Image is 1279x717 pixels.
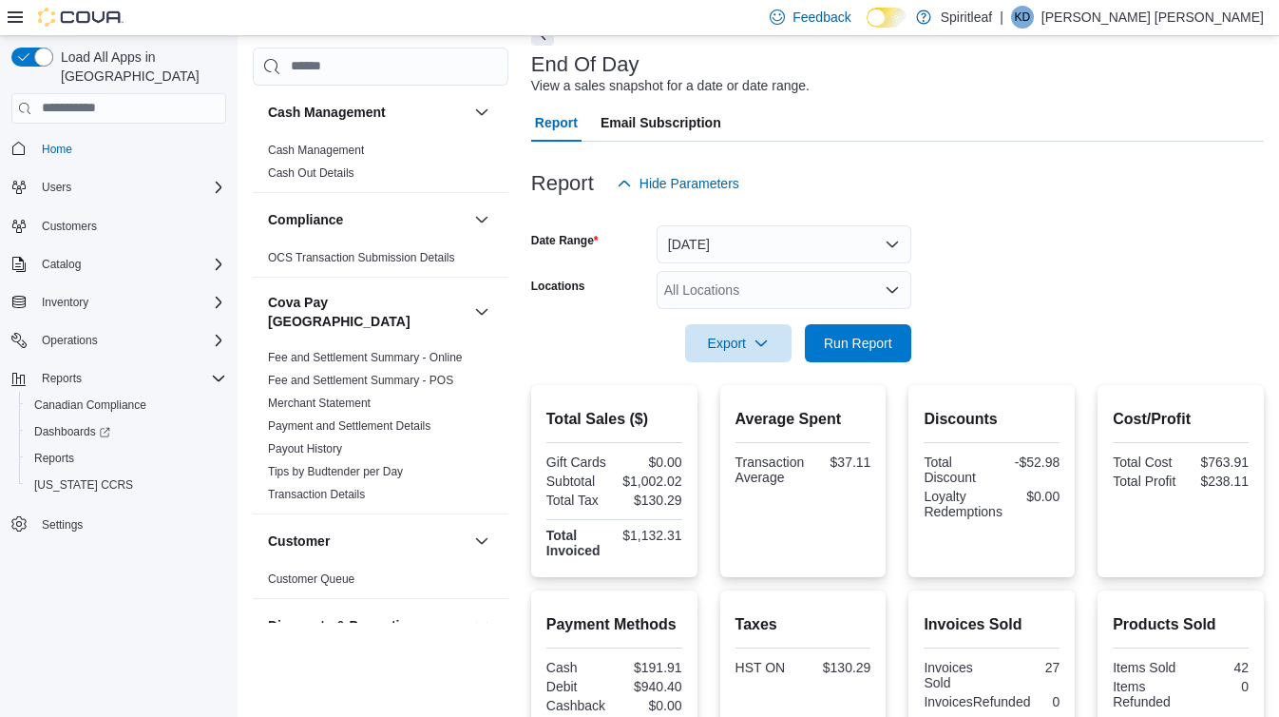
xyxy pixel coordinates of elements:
[1185,679,1249,694] div: 0
[601,104,721,142] span: Email Subscription
[253,568,508,598] div: Customer
[268,144,364,157] a: Cash Management
[531,53,639,76] h3: End Of Day
[19,472,234,498] button: [US_STATE] CCRS
[470,530,493,552] button: Customer
[735,455,805,485] div: Transaction Average
[268,465,403,478] a: Tips by Budtender per Day
[470,101,493,124] button: Cash Management
[531,279,585,294] label: Locations
[34,214,226,238] span: Customers
[470,208,493,231] button: Compliance
[618,679,681,694] div: $940.40
[34,215,105,238] a: Customers
[4,212,234,240] button: Customers
[924,489,1002,519] div: Loyalty Redemptions
[546,528,601,558] strong: Total Invoiced
[34,253,226,276] span: Catalog
[268,532,467,551] button: Customer
[27,447,82,470] a: Reports
[805,324,911,362] button: Run Report
[53,48,226,86] span: Load All Apps in [GEOGRAPHIC_DATA]
[618,455,681,470] div: $0.00
[4,135,234,163] button: Home
[42,371,82,386] span: Reports
[42,333,98,348] span: Operations
[4,327,234,354] button: Operations
[268,441,342,456] span: Payout History
[941,6,992,29] p: Spiritleaf
[618,493,681,508] div: $130.29
[1113,455,1176,470] div: Total Cost
[618,698,681,713] div: $0.00
[824,334,892,353] span: Run Report
[34,291,226,314] span: Inventory
[546,613,682,636] h2: Payment Methods
[268,572,354,587] span: Customer Queue
[34,329,226,352] span: Operations
[34,291,96,314] button: Inventory
[1011,6,1034,29] div: Kenneth D L
[807,660,870,675] div: $130.29
[1038,694,1059,709] div: 0
[27,420,226,443] span: Dashboards
[811,455,870,470] div: $37.11
[268,616,467,635] button: Discounts & Promotions
[546,493,610,508] div: Total Tax
[253,246,508,277] div: Compliance
[546,455,610,470] div: Gift Cards
[34,138,80,161] a: Home
[924,408,1059,431] h2: Discounts
[268,442,342,455] a: Payout History
[19,392,234,418] button: Canadian Compliance
[1113,679,1176,709] div: Items Refunded
[1113,408,1249,431] h2: Cost/Profit
[34,137,226,161] span: Home
[4,365,234,392] button: Reports
[268,572,354,586] a: Customer Queue
[34,424,110,439] span: Dashboards
[34,176,79,199] button: Users
[268,166,354,180] a: Cash Out Details
[42,257,81,272] span: Catalog
[34,367,89,390] button: Reports
[470,300,493,323] button: Cova Pay [GEOGRAPHIC_DATA]
[546,408,682,431] h2: Total Sales ($)
[42,219,97,234] span: Customers
[470,614,493,637] button: Discounts & Promotions
[268,350,463,365] span: Fee and Settlement Summary - Online
[34,514,90,536] a: Settings
[531,76,810,96] div: View a sales snapshot for a date or date range.
[685,324,792,362] button: Export
[268,396,371,411] span: Merchant Statement
[1010,489,1059,504] div: $0.00
[268,351,463,364] a: Fee and Settlement Summary - Online
[34,451,74,466] span: Reports
[996,660,1059,675] div: 27
[1185,474,1249,489] div: $238.11
[34,397,146,413] span: Canadian Compliance
[268,487,365,502] span: Transaction Details
[42,180,71,195] span: Users
[19,445,234,472] button: Reports
[1113,660,1176,675] div: Items Sold
[268,250,455,265] span: OCS Transaction Submission Details
[34,367,226,390] span: Reports
[1185,455,1249,470] div: $763.91
[42,142,72,157] span: Home
[11,127,226,588] nav: Complex example
[1113,474,1176,489] div: Total Profit
[268,418,430,434] span: Payment and Settlement Details
[253,346,508,514] div: Cova Pay [GEOGRAPHIC_DATA]
[867,28,868,29] span: Dark Mode
[996,455,1059,470] div: -$52.98
[1113,613,1249,636] h2: Products Sold
[42,517,83,533] span: Settings
[735,408,871,431] h2: Average Spent
[1014,6,1030,29] span: KD
[639,174,739,193] span: Hide Parameters
[268,143,364,158] span: Cash Management
[735,613,871,636] h2: Taxes
[885,282,900,298] button: Open list of options
[546,698,610,713] div: Cashback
